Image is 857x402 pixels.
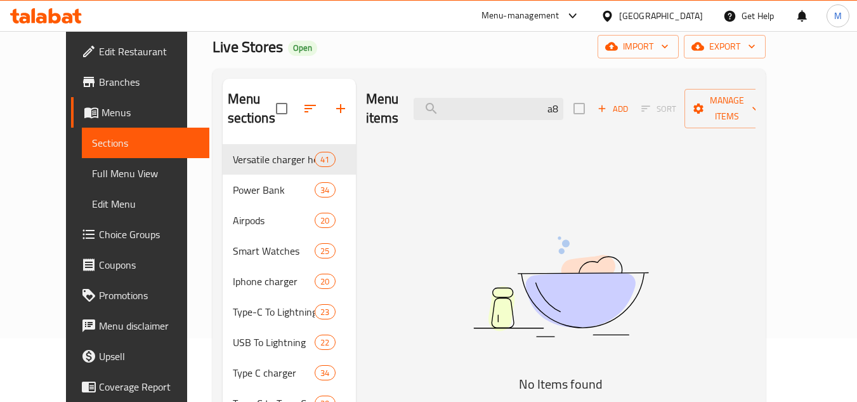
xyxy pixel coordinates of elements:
[598,35,679,58] button: import
[223,297,356,327] div: Type-C To Lightning23
[99,349,199,364] span: Upsell
[223,358,356,388] div: Type C charger34
[684,89,769,128] button: Manage items
[834,9,842,23] span: M
[633,99,684,119] span: Select section first
[315,152,335,167] div: items
[414,98,563,120] input: search
[233,335,315,350] span: USB To Lightning
[82,128,209,158] a: Sections
[402,203,719,371] img: dish.svg
[592,99,633,119] span: Add item
[592,99,633,119] button: Add
[71,341,209,372] a: Upsell
[223,266,356,297] div: Iphone charger20
[99,227,199,242] span: Choice Groups
[223,205,356,236] div: Airpods20
[99,318,199,333] span: Menu disclaimer
[213,32,283,61] span: Live Stores
[71,36,209,67] a: Edit Restaurant
[233,182,315,198] span: Power Bank
[233,213,315,228] span: Airpods
[233,274,315,289] span: Iphone charger
[402,374,719,394] h5: No Items found
[71,97,209,128] a: Menus
[315,215,334,227] span: 20
[315,184,334,196] span: 34
[82,189,209,219] a: Edit Menu
[695,93,759,124] span: Manage items
[82,158,209,189] a: Full Menu View
[619,9,703,23] div: [GEOGRAPHIC_DATA]
[71,250,209,280] a: Coupons
[315,365,335,380] div: items
[99,257,199,272] span: Coupons
[101,105,199,120] span: Menus
[596,102,630,116] span: Add
[233,365,315,380] span: Type C charger
[92,166,199,181] span: Full Menu View
[228,90,276,128] h2: Menu sections
[315,306,334,318] span: 23
[99,379,199,394] span: Coverage Report
[71,280,209,311] a: Promotions
[315,304,335,319] div: items
[99,44,199,59] span: Edit Restaurant
[315,245,334,257] span: 25
[315,337,334,349] span: 22
[694,39,756,55] span: export
[315,367,334,379] span: 34
[288,41,317,56] div: Open
[315,274,335,289] div: items
[288,43,317,53] span: Open
[233,304,315,319] span: Type-C To Lightning
[71,311,209,341] a: Menu disclaimer
[315,276,334,288] span: 20
[684,35,766,58] button: export
[366,90,399,128] h2: Menu items
[71,67,209,97] a: Branches
[223,327,356,358] div: USB To Lightning22
[315,335,335,350] div: items
[315,154,334,166] span: 41
[223,175,356,205] div: Power Bank34
[71,219,209,250] a: Choice Groups
[481,8,559,23] div: Menu-management
[99,74,199,90] span: Branches
[92,135,199,151] span: Sections
[233,243,315,258] span: Smart Watches
[233,152,315,167] span: Versatile charger head
[71,372,209,402] a: Coverage Report
[92,196,199,211] span: Edit Menu
[608,39,669,55] span: import
[315,213,335,228] div: items
[223,144,356,175] div: Versatile charger head41
[223,236,356,266] div: Smart Watches25
[99,288,199,303] span: Promotions
[315,243,335,258] div: items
